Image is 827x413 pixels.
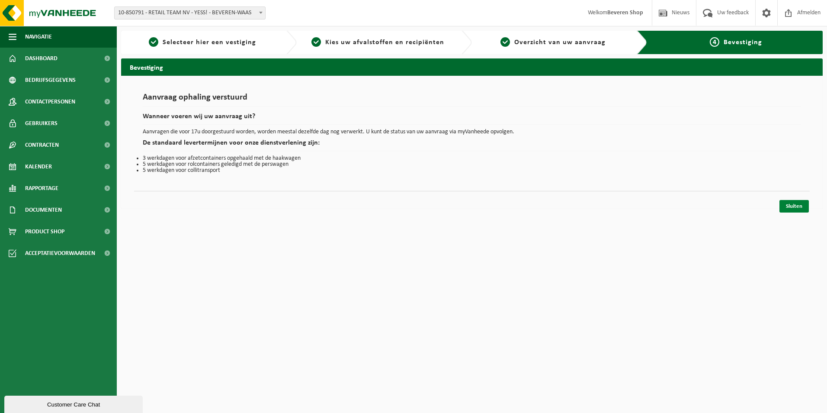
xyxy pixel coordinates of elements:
[724,39,762,46] span: Bevestiging
[4,394,144,413] iframe: chat widget
[125,37,279,48] a: 1Selecteer hier een vestiging
[143,129,801,135] p: Aanvragen die voor 17u doorgestuurd worden, worden meestal dezelfde dag nog verwerkt. U kunt de s...
[25,26,52,48] span: Navigatie
[25,48,58,69] span: Dashboard
[25,134,59,156] span: Contracten
[121,58,823,75] h2: Bevestiging
[607,10,643,16] strong: Beveren Shop
[143,161,801,168] li: 5 werkdagen voor rolcontainers geledigd met de perswagen
[143,113,801,125] h2: Wanneer voeren wij uw aanvraag uit?
[710,37,719,47] span: 4
[143,155,801,161] li: 3 werkdagen voor afzetcontainers opgehaald met de haakwagen
[25,69,76,91] span: Bedrijfsgegevens
[143,93,801,106] h1: Aanvraag ophaling verstuurd
[25,177,58,199] span: Rapportage
[779,200,809,213] a: Sluiten
[25,91,75,113] span: Contactpersonen
[143,139,801,151] h2: De standaard levertermijnen voor onze dienstverlening zijn:
[25,221,64,242] span: Product Shop
[325,39,444,46] span: Kies uw afvalstoffen en recipiënten
[115,7,265,19] span: 10-850791 - RETAIL TEAM NV - YESS! - BEVEREN-WAAS
[311,37,321,47] span: 2
[301,37,455,48] a: 2Kies uw afvalstoffen en recipiënten
[163,39,256,46] span: Selecteer hier een vestiging
[514,39,606,46] span: Overzicht van uw aanvraag
[25,242,95,264] span: Acceptatievoorwaarden
[500,37,510,47] span: 3
[25,199,62,221] span: Documenten
[143,168,801,174] li: 5 werkdagen voor collitransport
[25,113,58,134] span: Gebruikers
[114,6,266,19] span: 10-850791 - RETAIL TEAM NV - YESS! - BEVEREN-WAAS
[25,156,52,177] span: Kalender
[149,37,158,47] span: 1
[476,37,630,48] a: 3Overzicht van uw aanvraag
